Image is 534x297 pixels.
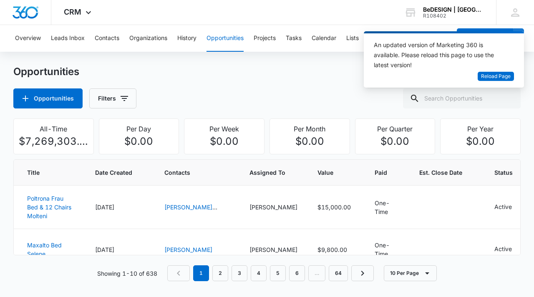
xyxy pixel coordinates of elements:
[317,204,351,211] span: $15,000.00
[27,242,62,257] a: Maxalto Bed Selene
[374,40,504,70] div: An updated version of Marketing 360 is available. Please reload this page to use the latest version!
[346,25,359,52] button: Lists
[351,265,374,281] a: Next Page
[457,28,513,48] button: Add Contact
[423,6,484,13] div: account name
[15,25,41,52] button: Overview
[419,168,462,177] span: Est. Close Date
[329,265,348,281] a: Page 64
[164,246,212,253] a: [PERSON_NAME]
[27,195,71,219] a: Poltrona Frau Bed & 12 Chairs Molteni
[167,265,374,281] nav: Pagination
[494,202,512,211] p: Active
[365,186,409,229] td: One-Time
[286,25,302,52] button: Tasks
[365,229,409,270] td: One-Time
[494,244,527,254] div: - - Select to Edit Field
[51,25,85,52] button: Leads Inbox
[97,269,157,278] p: Showing 1-10 of 638
[13,65,79,78] h1: Opportunities
[317,246,347,253] span: $9,800.00
[177,25,196,52] button: History
[423,13,484,19] div: account id
[164,204,217,219] a: [PERSON_NAME] Interiors
[249,168,297,177] span: Assigned To
[275,124,345,134] p: Per Month
[478,72,514,81] button: Reload Page
[275,134,345,149] p: $0.00
[64,8,81,16] span: CRM
[494,202,527,212] div: - - Select to Edit Field
[189,134,259,149] p: $0.00
[254,25,276,52] button: Projects
[104,134,174,149] p: $0.00
[193,265,209,281] em: 1
[270,265,286,281] a: Page 5
[289,265,305,281] a: Page 6
[19,124,88,134] p: All-Time
[104,124,174,134] p: Per Day
[164,168,229,177] span: Contacts
[494,244,512,253] p: Active
[481,73,511,81] span: Reload Page
[360,134,430,149] p: $0.00
[384,265,437,281] button: 10 Per Page
[400,25,423,52] button: Settings
[95,204,114,211] span: [DATE]
[251,265,267,281] a: Page 4
[89,88,136,108] button: Filters
[129,25,167,52] button: Organizations
[207,25,244,52] button: Opportunities
[13,88,83,108] button: Opportunities
[446,124,515,134] p: Per Year
[446,134,515,149] p: $0.00
[369,25,390,52] button: Reports
[360,124,430,134] p: Per Quarter
[232,265,247,281] a: Page 3
[95,168,132,177] span: Date Created
[375,168,387,177] span: Paid
[249,245,297,254] div: [PERSON_NAME]
[403,88,521,108] input: Search Opportunities
[27,168,63,177] span: Title
[312,25,336,52] button: Calendar
[494,168,528,177] span: Status
[95,25,119,52] button: Contacts
[189,124,259,134] p: Per Week
[95,246,114,253] span: [DATE]
[212,265,228,281] a: Page 2
[19,134,88,149] p: $7,269,303.74
[317,168,343,177] span: Value
[249,203,297,211] div: [PERSON_NAME]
